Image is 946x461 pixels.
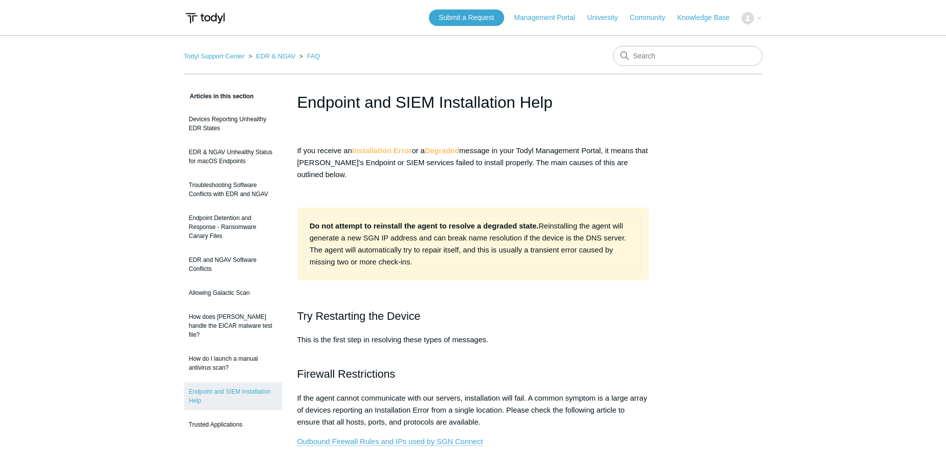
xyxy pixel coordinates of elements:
[297,90,649,114] h1: Endpoint and SIEM Installation Help
[184,283,282,302] a: Allowing Galactic Scan
[310,222,539,230] strong: Do not attempt to reinstall the agent to resolve a degraded state.
[297,437,483,446] a: Outbound Firewall Rules and IPs used by SGN Connect
[184,143,282,171] a: EDR & NGAV Unhealthy Status for macOS Endpoints
[677,12,740,23] a: Knowledge Base
[429,9,504,26] a: Submit a Request
[297,145,649,181] p: If you receive an or a message in your Todyl Management Portal, it means that [PERSON_NAME]'s End...
[297,334,649,358] p: This is the first step in resolving these types of messages.
[297,52,320,60] li: FAQ
[184,176,282,204] a: Troubleshooting Software Conflicts with EDR and NGAV
[184,415,282,434] a: Trusted Applications
[184,250,282,278] a: EDR and NGAV Software Conflicts
[587,12,627,23] a: University
[307,52,320,60] a: FAQ
[352,146,412,155] strong: Installation Error
[184,9,226,27] img: Todyl Support Center Help Center home page
[630,12,675,23] a: Community
[184,52,247,60] li: Todyl Support Center
[246,52,297,60] li: EDR & NGAV
[297,365,649,383] h2: Firewall Restrictions
[425,146,459,155] strong: Degraded
[613,46,762,66] input: Search
[297,307,649,325] h2: Try Restarting the Device
[184,52,245,60] a: Todyl Support Center
[514,12,585,23] a: Management Portal
[184,307,282,344] a: How does [PERSON_NAME] handle the EICAR malware test file?
[184,349,282,377] a: How do I launch a manual antivirus scan?
[184,382,282,410] a: Endpoint and SIEM Installation Help
[297,392,649,428] p: If the agent cannot communicate with our servers, installation will fail. A common symptom is a l...
[184,110,282,138] a: Devices Reporting Unhealthy EDR States
[184,93,254,100] span: Articles in this section
[305,216,641,272] td: Reinstalling the agent will generate a new SGN IP address and can break name resolution if the de...
[256,52,295,60] a: EDR & NGAV
[184,209,282,245] a: Endpoint Detention and Response - Ransomware Canary Files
